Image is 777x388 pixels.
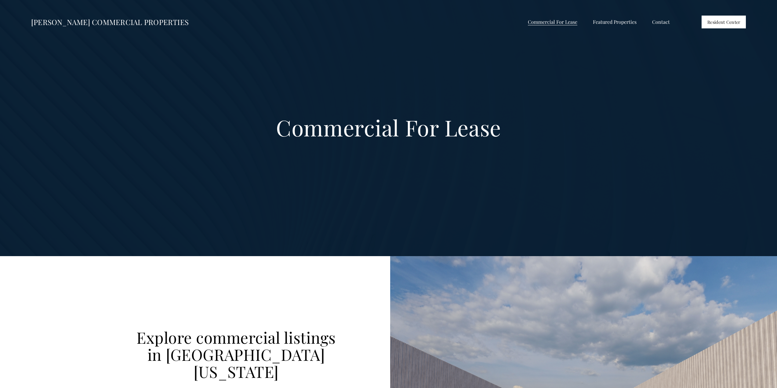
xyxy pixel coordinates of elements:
[702,16,746,28] a: Resident Center
[528,18,577,26] span: Commercial For Lease
[593,18,637,26] span: Featured Properties
[31,17,189,27] a: [PERSON_NAME] COMMERCIAL PROPERTIES
[129,329,343,380] h2: Explore commercial listings in [GEOGRAPHIC_DATA][US_STATE]
[593,18,637,27] a: folder dropdown
[652,18,670,27] a: Contact
[528,18,577,27] a: folder dropdown
[129,116,648,139] h1: Commercial For Lease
